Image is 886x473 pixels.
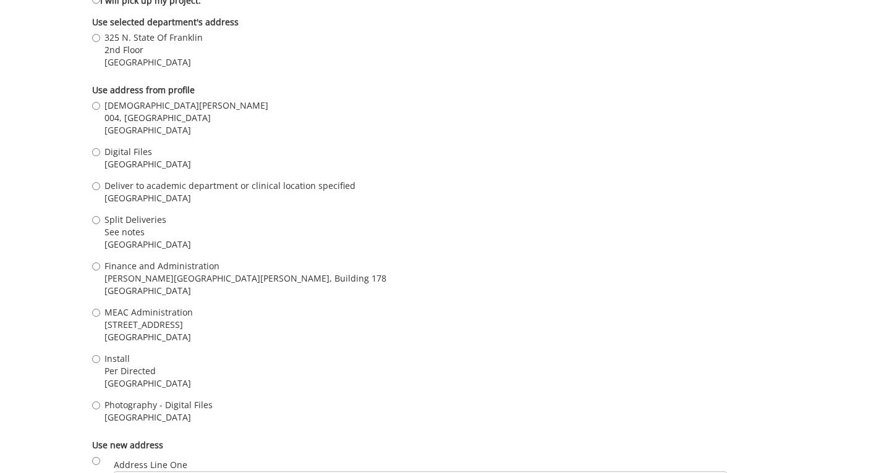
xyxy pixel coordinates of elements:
[104,411,213,424] span: [GEOGRAPHIC_DATA]
[104,56,203,69] span: [GEOGRAPHIC_DATA]
[92,216,100,224] input: Split Deliveries See notes [GEOGRAPHIC_DATA]
[104,214,191,226] span: Split Deliveries
[92,16,239,28] b: Use selected department's address
[92,355,100,363] input: Install Per Directed [GEOGRAPHIC_DATA]
[104,146,191,158] span: Digital Files
[104,180,356,192] span: Deliver to academic department or clinical location specified
[104,31,203,44] span: 325 N. State Of Franklin
[104,158,191,170] span: [GEOGRAPHIC_DATA]
[92,309,100,317] input: MEAC Administration [STREET_ADDRESS] [GEOGRAPHIC_DATA]
[104,238,191,251] span: [GEOGRAPHIC_DATA]
[104,124,268,136] span: [GEOGRAPHIC_DATA]
[92,439,163,451] b: Use new address
[104,272,386,285] span: [PERSON_NAME][GEOGRAPHIC_DATA][PERSON_NAME], Building 178
[92,102,100,110] input: [DEMOGRAPHIC_DATA][PERSON_NAME] 004, [GEOGRAPHIC_DATA] [GEOGRAPHIC_DATA]
[104,319,193,331] span: [STREET_ADDRESS]
[104,112,268,124] span: 004, [GEOGRAPHIC_DATA]
[104,306,193,319] span: MEAC Administration
[104,226,191,238] span: See notes
[92,34,100,42] input: 325 N. State Of Franklin 2nd Floor [GEOGRAPHIC_DATA]
[104,331,193,343] span: [GEOGRAPHIC_DATA]
[92,84,195,96] b: Use address from profile
[92,401,100,409] input: Photography - Digital Files [GEOGRAPHIC_DATA]
[104,377,191,390] span: [GEOGRAPHIC_DATA]
[104,365,191,377] span: Per Directed
[104,285,386,297] span: [GEOGRAPHIC_DATA]
[104,192,356,204] span: [GEOGRAPHIC_DATA]
[104,399,213,411] span: Photography - Digital Files
[92,148,100,156] input: Digital Files [GEOGRAPHIC_DATA]
[104,99,268,112] span: [DEMOGRAPHIC_DATA][PERSON_NAME]
[104,260,386,272] span: Finance and Administration
[92,262,100,270] input: Finance and Administration [PERSON_NAME][GEOGRAPHIC_DATA][PERSON_NAME], Building 178 [GEOGRAPHIC_...
[92,182,100,190] input: Deliver to academic department or clinical location specified [GEOGRAPHIC_DATA]
[104,353,191,365] span: Install
[104,44,203,56] span: 2nd Floor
